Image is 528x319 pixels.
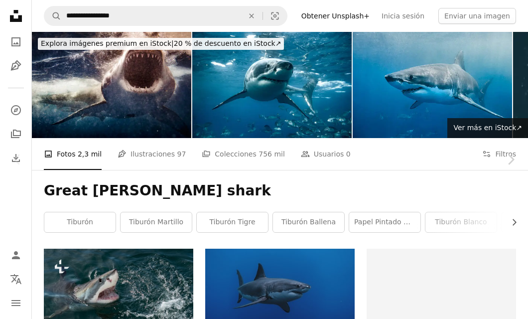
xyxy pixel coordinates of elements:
[241,6,263,25] button: Borrar
[273,212,344,232] a: tiburón ballena
[493,112,528,207] a: Siguiente
[41,39,281,47] span: 20 % de descuento en iStock ↗
[44,212,116,232] a: tiburón
[6,56,26,76] a: Ilustraciones
[6,269,26,289] button: Idioma
[346,149,351,159] span: 0
[41,39,174,47] span: Explora imágenes premium en iStock |
[197,212,268,232] a: Tiburón tigre
[121,212,192,232] a: Tiburón martillo
[205,294,355,303] a: Un gran tiburón blanco nadando en el océano
[376,8,430,24] a: Inicia sesión
[44,6,61,25] button: Buscar en Unsplash
[263,6,287,25] button: Búsqueda visual
[425,212,497,232] a: Tiburón blanco
[438,8,516,24] button: Enviar una imagen
[44,6,287,26] form: Encuentra imágenes en todo el sitio
[6,100,26,120] a: Explorar
[353,32,512,138] img: Tiburón jaquetón sonrisa
[6,293,26,313] button: Menú
[482,138,516,170] button: Filtros
[6,32,26,52] a: Fotos
[44,182,516,200] h1: Great [PERSON_NAME] shark
[32,32,191,138] img: Extremo primer plano del ataque del Gran Tiburón Blanco con sangre
[505,212,516,232] button: desplazar lista a la derecha
[349,212,420,232] a: papel pintado de tiburón
[192,32,352,138] img: El gran tiburón blanco gira por debajo de la superficie del océano.
[453,124,522,132] span: Ver más en iStock ↗
[259,149,285,159] span: 756 mil
[202,138,285,170] a: Colecciones 756 mil
[447,118,528,138] a: Ver más en iStock↗
[44,284,193,293] a: Gran tiburón blanco, Carcharodon carcharias, con la boca abierta. Gran tiburón blanco (Carcharodo...
[118,138,186,170] a: Ilustraciones 97
[301,138,351,170] a: Usuarios 0
[177,149,186,159] span: 97
[295,8,376,24] a: Obtener Unsplash+
[32,32,290,56] a: Explora imágenes premium en iStock|20 % de descuento en iStock↗
[6,245,26,265] a: Iniciar sesión / Registrarse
